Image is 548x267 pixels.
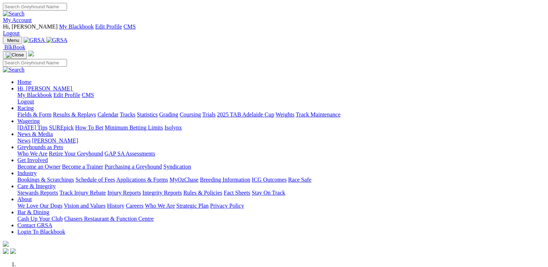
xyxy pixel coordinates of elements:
[59,190,106,196] a: Track Injury Rebate
[3,44,25,50] a: BlkBook
[200,177,250,183] a: Breeding Information
[202,111,216,118] a: Trials
[75,177,115,183] a: Schedule of Fees
[17,196,32,202] a: About
[17,177,74,183] a: Bookings & Scratchings
[17,164,60,170] a: Become an Owner
[217,111,274,118] a: 2025 TAB Adelaide Cup
[54,92,80,98] a: Edit Profile
[17,79,32,85] a: Home
[170,177,198,183] a: MyOzChase
[137,111,158,118] a: Statistics
[224,190,250,196] a: Fact Sheets
[59,24,94,30] a: My Blackbook
[17,92,52,98] a: My Blackbook
[183,190,222,196] a: Rules & Policies
[17,203,62,209] a: We Love Our Dogs
[7,38,19,43] span: Menu
[145,203,175,209] a: Who We Are
[62,164,103,170] a: Become a Trainer
[17,105,34,111] a: Racing
[3,30,20,36] a: Logout
[176,203,209,209] a: Strategic Plan
[3,3,67,10] input: Search
[3,24,58,30] span: Hi, [PERSON_NAME]
[17,151,47,157] a: Who We Are
[17,111,545,118] div: Racing
[17,164,545,170] div: Get Involved
[3,17,32,23] a: My Account
[82,92,94,98] a: CMS
[17,85,72,92] span: Hi, [PERSON_NAME]
[17,157,48,163] a: Get Involved
[17,92,545,105] div: Hi, [PERSON_NAME]
[210,203,244,209] a: Privacy Policy
[46,37,68,43] img: GRSA
[49,124,74,131] a: SUREpick
[17,216,63,222] a: Cash Up Your Club
[95,24,122,30] a: Edit Profile
[17,190,545,196] div: Care & Integrity
[17,85,74,92] a: Hi, [PERSON_NAME]
[17,137,30,144] a: News
[97,111,118,118] a: Calendar
[64,216,154,222] a: Chasers Restaurant & Function Centre
[3,59,67,67] input: Search
[163,164,191,170] a: Syndication
[17,124,47,131] a: [DATE] Tips
[107,203,124,209] a: History
[276,111,294,118] a: Weights
[17,222,52,228] a: Contact GRSA
[17,151,545,157] div: Greyhounds as Pets
[49,151,103,157] a: Retire Your Greyhound
[107,190,141,196] a: Injury Reports
[252,177,286,183] a: ICG Outcomes
[3,24,545,37] div: My Account
[124,24,136,30] a: CMS
[75,124,104,131] a: How To Bet
[53,111,96,118] a: Results & Replays
[17,177,545,183] div: Industry
[17,131,53,137] a: News & Media
[17,209,49,215] a: Bar & Dining
[17,124,545,131] div: Wagering
[17,203,545,209] div: About
[142,190,182,196] a: Integrity Reports
[105,164,162,170] a: Purchasing a Greyhound
[120,111,135,118] a: Tracks
[28,51,34,56] img: logo-grsa-white.png
[180,111,201,118] a: Coursing
[296,111,340,118] a: Track Maintenance
[32,137,78,144] a: [PERSON_NAME]
[17,118,40,124] a: Wagering
[10,248,16,254] img: twitter.svg
[17,190,58,196] a: Stewards Reports
[3,51,27,59] button: Toggle navigation
[17,216,545,222] div: Bar & Dining
[17,229,65,235] a: Login To Blackbook
[164,124,182,131] a: Isolynx
[159,111,178,118] a: Grading
[6,52,24,58] img: Close
[17,144,63,150] a: Greyhounds as Pets
[105,124,163,131] a: Minimum Betting Limits
[3,10,25,17] img: Search
[17,137,545,144] div: News & Media
[105,151,155,157] a: GAP SA Assessments
[17,111,51,118] a: Fields & Form
[126,203,143,209] a: Careers
[64,203,105,209] a: Vision and Values
[17,98,34,105] a: Logout
[4,44,25,50] span: BlkBook
[24,37,45,43] img: GRSA
[3,37,22,44] button: Toggle navigation
[17,183,56,189] a: Care & Integrity
[3,248,9,254] img: facebook.svg
[3,241,9,247] img: logo-grsa-white.png
[252,190,285,196] a: Stay On Track
[288,177,311,183] a: Race Safe
[3,67,25,73] img: Search
[116,177,168,183] a: Applications & Forms
[17,170,37,176] a: Industry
